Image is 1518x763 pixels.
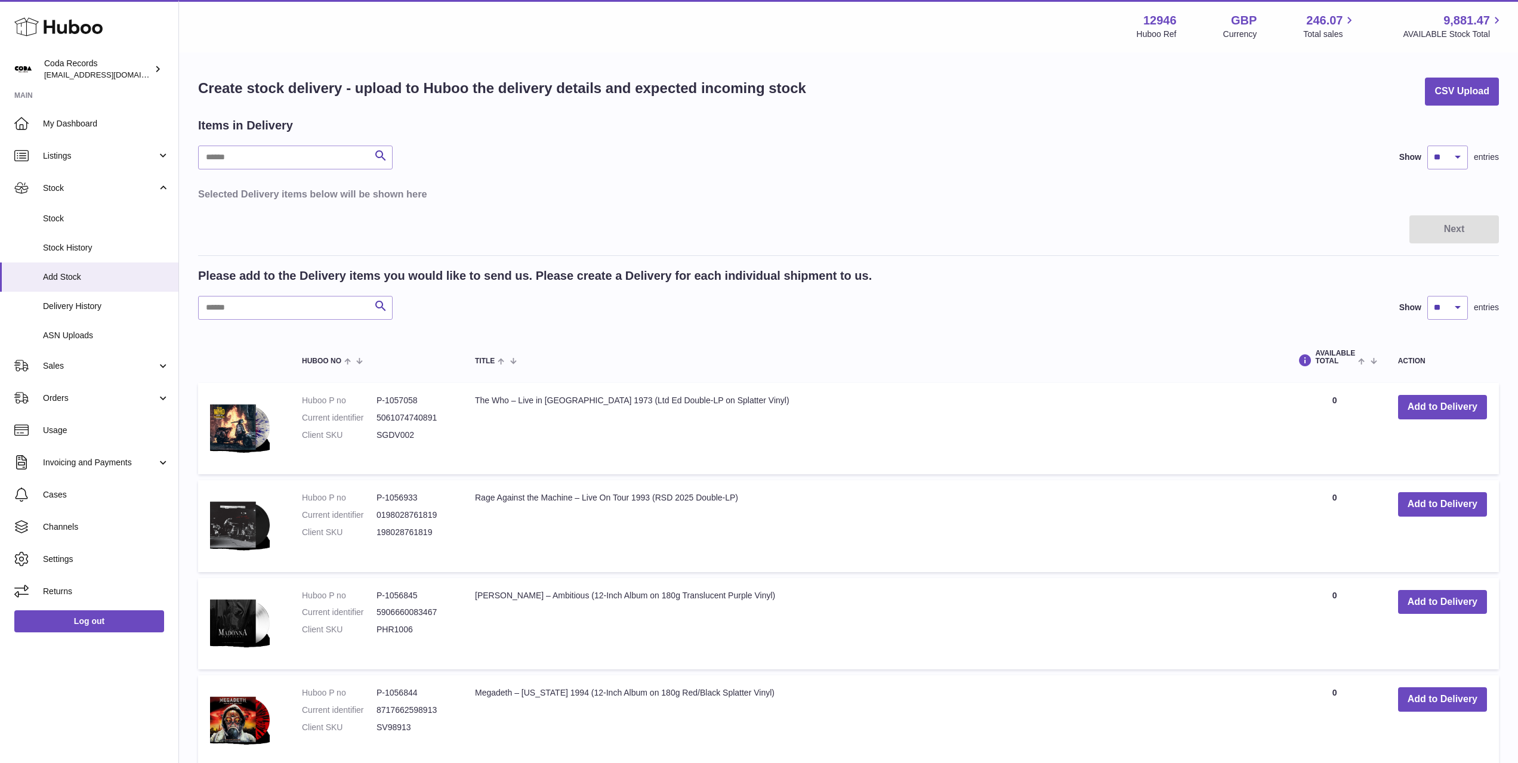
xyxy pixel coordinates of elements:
[302,430,377,441] dt: Client SKU
[210,395,270,459] img: The Who – Live in Philadelphia 1973 (Ltd Ed Double-LP on Splatter Vinyl)
[43,586,169,597] span: Returns
[1283,383,1386,474] td: 0
[302,357,341,365] span: Huboo no
[210,687,270,752] img: Megadeth – New York 1994 (12-Inch Album on 180g Red/Black Splatter Vinyl)
[14,60,32,78] img: haz@pcatmedia.com
[377,607,451,618] dd: 5906660083467
[302,722,377,733] dt: Client SKU
[43,393,157,404] span: Orders
[43,425,169,436] span: Usage
[198,268,872,284] h2: Please add to the Delivery items you would like to send us. Please create a Delivery for each ind...
[1443,13,1490,29] span: 9,881.47
[377,395,451,406] dd: P-1057058
[302,492,377,503] dt: Huboo P no
[463,578,1283,669] td: [PERSON_NAME] – Ambitious (12-Inch Album on 180g Translucent Purple Vinyl)
[377,722,451,733] dd: SV98913
[1231,13,1257,29] strong: GBP
[43,150,157,162] span: Listings
[198,79,806,98] h1: Create stock delivery - upload to Huboo the delivery details and expected incoming stock
[463,383,1283,474] td: The Who – Live in [GEOGRAPHIC_DATA] 1973 (Ltd Ed Double-LP on Splatter Vinyl)
[302,687,377,699] dt: Huboo P no
[1398,687,1487,712] button: Add to Delivery
[210,590,270,654] img: Madonna – Ambitious (12-Inch Album on 180g Translucent Purple Vinyl)
[43,330,169,341] span: ASN Uploads
[1303,29,1356,40] span: Total sales
[475,357,495,365] span: Title
[302,607,377,618] dt: Current identifier
[44,70,175,79] span: [EMAIL_ADDRESS][DOMAIN_NAME]
[302,412,377,424] dt: Current identifier
[302,624,377,635] dt: Client SKU
[463,480,1283,572] td: Rage Against the Machine – Live On Tour 1993 (RSD 2025 Double-LP)
[1399,302,1421,313] label: Show
[377,430,451,441] dd: SGDV002
[377,492,451,503] dd: P-1056933
[302,705,377,716] dt: Current identifier
[1143,13,1177,29] strong: 12946
[1474,302,1499,313] span: entries
[302,590,377,601] dt: Huboo P no
[1403,29,1504,40] span: AVAILABLE Stock Total
[377,705,451,716] dd: 8717662598913
[43,213,169,224] span: Stock
[1474,152,1499,163] span: entries
[1223,29,1257,40] div: Currency
[198,118,293,134] h2: Items in Delivery
[43,242,169,254] span: Stock History
[43,521,169,533] span: Channels
[1306,13,1343,29] span: 246.07
[1398,395,1487,419] button: Add to Delivery
[43,301,169,312] span: Delivery History
[1315,350,1355,365] span: AVAILABLE Total
[377,412,451,424] dd: 5061074740891
[1399,152,1421,163] label: Show
[43,489,169,501] span: Cases
[198,187,1499,200] h3: Selected Delivery items below will be shown here
[44,58,152,81] div: Coda Records
[302,527,377,538] dt: Client SKU
[1398,357,1487,365] div: Action
[1283,480,1386,572] td: 0
[377,509,451,521] dd: 0198028761819
[302,395,377,406] dt: Huboo P no
[43,554,169,565] span: Settings
[1425,78,1499,106] button: CSV Upload
[14,610,164,632] a: Log out
[377,590,451,601] dd: P-1056845
[1398,590,1487,614] button: Add to Delivery
[302,509,377,521] dt: Current identifier
[43,457,157,468] span: Invoicing and Payments
[43,118,169,129] span: My Dashboard
[210,492,270,557] img: Rage Against the Machine – Live On Tour 1993 (RSD 2025 Double-LP)
[1283,578,1386,669] td: 0
[377,527,451,538] dd: 198028761819
[377,624,451,635] dd: PHR1006
[377,687,451,699] dd: P-1056844
[1137,29,1177,40] div: Huboo Ref
[43,360,157,372] span: Sales
[1403,13,1504,40] a: 9,881.47 AVAILABLE Stock Total
[1303,13,1356,40] a: 246.07 Total sales
[43,183,157,194] span: Stock
[1398,492,1487,517] button: Add to Delivery
[43,271,169,283] span: Add Stock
